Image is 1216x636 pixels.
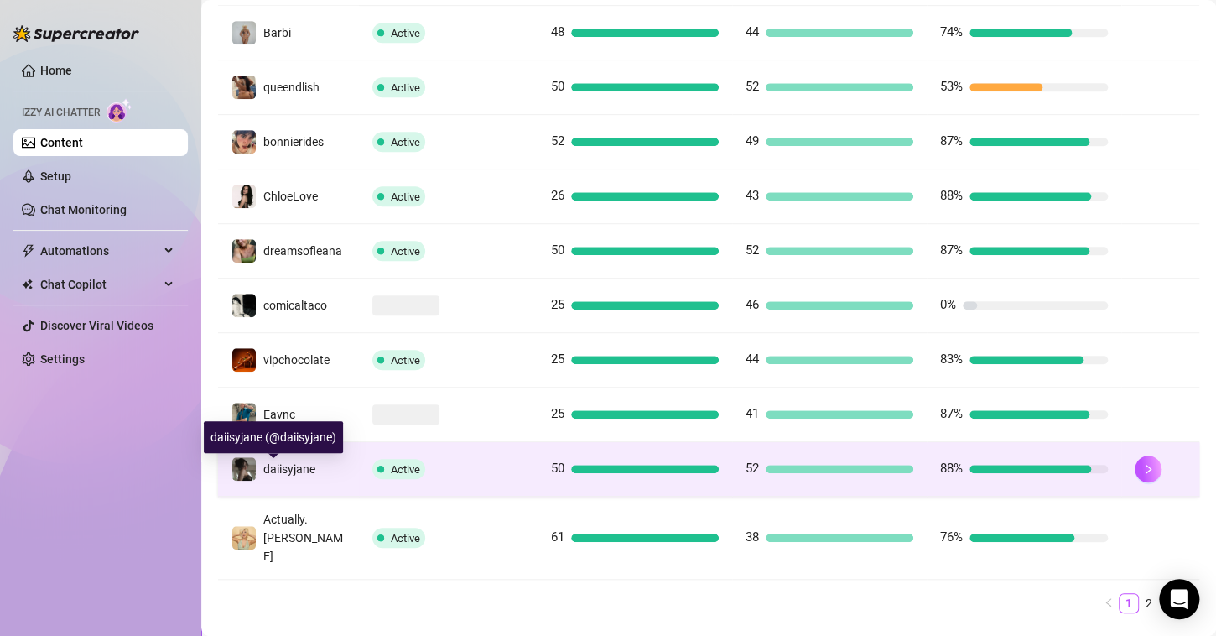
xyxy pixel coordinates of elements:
img: vipchocolate [232,348,256,372]
a: Content [40,136,83,149]
span: 83% [940,352,963,367]
button: left [1099,593,1119,613]
img: daiisyjane [232,457,256,481]
span: 50 [551,242,564,258]
span: Eavnc [263,408,295,421]
a: Discover Viral Videos [40,319,153,332]
span: Active [391,354,420,367]
a: Home [40,64,72,77]
button: right [1135,456,1161,482]
img: Chat Copilot [22,279,33,290]
img: ChloeLove [232,185,256,208]
span: 43 [746,188,759,203]
span: Izzy AI Chatter [22,105,100,121]
img: bonnierides [232,130,256,154]
span: right [1142,463,1154,475]
span: queendlish [263,81,320,94]
span: Chat Copilot [40,271,159,298]
img: Actually.Maria [232,526,256,550]
span: 88% [940,461,963,476]
img: comicaltaco [232,294,256,317]
span: 74% [940,24,963,39]
a: 1 [1120,594,1138,613]
span: 61 [551,529,564,545]
span: 25 [551,352,564,367]
span: 25 [551,297,564,312]
a: 2 [1140,594,1158,613]
a: Chat Monitoring [40,203,127,216]
img: Barbi [232,21,256,44]
span: left [1104,597,1114,607]
span: Actually.[PERSON_NAME] [263,513,343,563]
span: thunderbolt [22,244,35,258]
span: 87% [940,133,963,149]
span: Active [391,136,420,149]
span: dreamsofleana [263,244,342,258]
img: AI Chatter [107,98,133,123]
span: 25 [551,406,564,421]
span: Active [391,463,420,476]
span: 0% [940,297,956,312]
div: Open Intercom Messenger [1159,579,1199,619]
span: bonnierides [263,135,324,149]
span: Active [391,532,420,545]
span: 44 [746,24,759,39]
span: Active [391,27,420,39]
div: daiisyjane (@daiisyjane) [204,421,343,453]
img: queendlish [232,76,256,99]
span: 52 [746,79,759,94]
span: 41 [746,406,759,421]
span: 50 [551,79,564,94]
span: comicaltaco [263,299,327,312]
img: logo-BBDzfeDw.svg [13,25,139,42]
span: 50 [551,461,564,476]
a: Settings [40,352,85,366]
span: ChloeLove [263,190,318,203]
li: 2 [1139,593,1159,613]
span: 26 [551,188,564,203]
img: dreamsofleana [232,239,256,263]
span: 76% [940,529,963,545]
span: Active [391,190,420,203]
img: Eavnc [232,403,256,426]
span: Active [391,245,420,258]
span: 44 [746,352,759,367]
span: daiisyjane [263,462,315,476]
span: vipchocolate [263,353,330,367]
span: 52 [746,242,759,258]
span: 49 [746,133,759,149]
span: Active [391,81,420,94]
li: 1 [1119,593,1139,613]
span: 52 [746,461,759,476]
span: 87% [940,406,963,421]
span: 52 [551,133,564,149]
span: 46 [746,297,759,312]
span: 48 [551,24,564,39]
span: 53% [940,79,963,94]
span: 88% [940,188,963,203]
span: 87% [940,242,963,258]
a: Setup [40,169,71,183]
span: Barbi [263,26,291,39]
span: Automations [40,237,159,264]
span: 38 [746,529,759,545]
li: Previous Page [1099,593,1119,613]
